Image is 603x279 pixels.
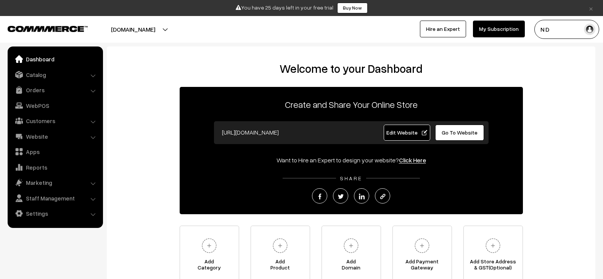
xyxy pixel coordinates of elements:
[10,114,100,128] a: Customers
[584,24,595,35] img: user
[336,175,366,181] span: SHARE
[435,125,484,141] a: Go To Website
[180,156,523,165] div: Want to Hire an Expert to design your website?
[10,207,100,220] a: Settings
[10,176,100,189] a: Marketing
[10,130,100,143] a: Website
[251,258,310,274] span: Add Product
[8,24,74,33] a: COMMMERCE
[270,235,291,256] img: plus.svg
[482,235,503,256] img: plus.svg
[337,3,368,13] a: Buy Now
[10,160,100,174] a: Reports
[534,20,599,39] button: N D
[10,52,100,66] a: Dashboard
[3,3,600,13] div: You have 25 days left in your free trial
[10,145,100,159] a: Apps
[10,191,100,205] a: Staff Management
[8,26,88,32] img: COMMMERCE
[473,21,525,37] a: My Subscription
[442,129,478,136] span: Go To Website
[10,99,100,112] a: WebPOS
[180,98,523,111] p: Create and Share Your Online Store
[393,258,452,274] span: Add Payment Gateway
[84,20,182,39] button: [DOMAIN_NAME]
[384,125,430,141] a: Edit Website
[386,129,427,136] span: Edit Website
[322,258,381,274] span: Add Domain
[180,258,239,274] span: Add Category
[341,235,362,256] img: plus.svg
[464,258,523,274] span: Add Store Address & GST(Optional)
[10,83,100,97] a: Orders
[10,68,100,82] a: Catalog
[586,3,596,13] a: ×
[199,235,220,256] img: plus.svg
[399,156,426,164] a: Click Here
[412,235,433,256] img: plus.svg
[114,62,588,75] h2: Welcome to your Dashboard
[420,21,466,37] a: Hire an Expert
